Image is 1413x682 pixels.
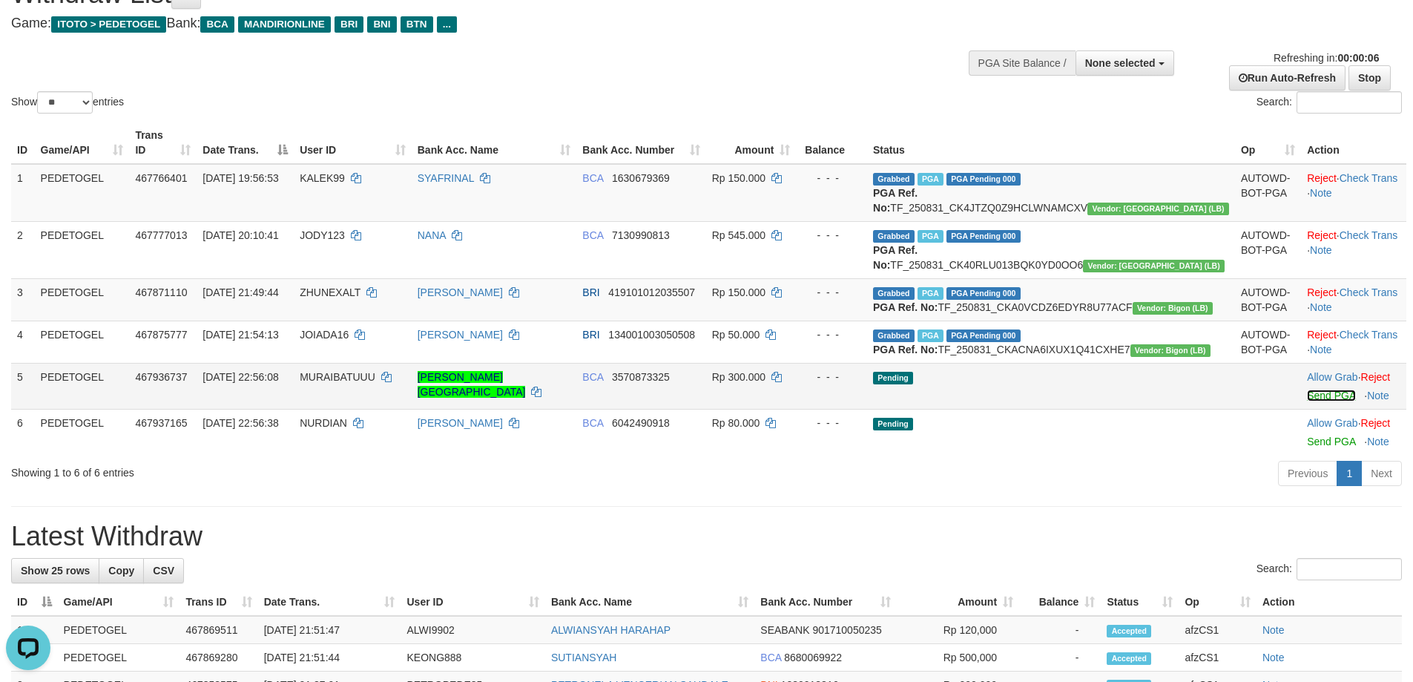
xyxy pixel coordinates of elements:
a: 1 [1337,461,1362,486]
a: Run Auto-Refresh [1229,65,1346,91]
a: Allow Grab [1307,371,1357,383]
td: PEDETOGEL [35,278,130,321]
a: Note [1262,624,1285,636]
th: Amount: activate to sort column ascending [706,122,797,164]
th: User ID: activate to sort column ascending [401,588,544,616]
th: ID: activate to sort column descending [11,588,58,616]
div: - - - [802,327,861,342]
td: afzCS1 [1179,644,1256,672]
span: BRI [335,16,363,33]
span: Pending [873,418,913,430]
button: Open LiveChat chat widget [6,6,50,50]
div: - - - [802,370,861,384]
a: Copy [99,558,144,583]
h4: Game: Bank: [11,16,927,31]
th: Op: activate to sort column ascending [1235,122,1301,164]
a: [PERSON_NAME] [418,417,503,429]
td: · · [1301,321,1406,363]
th: Game/API: activate to sort column ascending [58,588,180,616]
td: 467869280 [179,644,257,672]
button: None selected [1076,50,1174,76]
span: CSV [153,565,174,577]
td: TF_250831_CKA0VCDZ6EDYR8U77ACF [867,278,1235,321]
span: Vendor URL: https://dashboard.q2checkout.com/secure [1083,260,1225,272]
b: PGA Ref. No: [873,344,938,355]
td: TF_250831_CK4JTZQ0Z9HCLWNAMCXV [867,164,1235,222]
a: Reject [1307,229,1337,241]
a: Check Trans [1340,286,1398,298]
span: [DATE] 19:56:53 [202,172,278,184]
a: Check Trans [1340,229,1398,241]
span: Grabbed [873,173,915,186]
a: Check Trans [1340,329,1398,341]
span: Copy [108,565,134,577]
th: Bank Acc. Name: activate to sort column ascending [545,588,754,616]
span: Grabbed [873,287,915,300]
span: Accepted [1107,652,1151,665]
span: Marked by afzCS1 [918,230,943,243]
span: NURDIAN [300,417,347,429]
span: Marked by afzCS1 [918,329,943,342]
span: KALEK99 [300,172,345,184]
span: ITOTO > PEDETOGEL [51,16,166,33]
span: PGA Pending [946,173,1021,186]
span: Vendor URL: https://dashboard.q2checkout.com/secure [1133,302,1213,315]
td: 2 [11,221,35,278]
td: [DATE] 21:51:47 [258,616,401,644]
td: · · [1301,164,1406,222]
th: Action [1256,588,1402,616]
th: Date Trans.: activate to sort column descending [197,122,294,164]
th: Balance: activate to sort column ascending [1019,588,1101,616]
span: Refreshing in: [1274,52,1379,64]
div: - - - [802,228,861,243]
td: afzCS1 [1179,616,1256,644]
a: [PERSON_NAME] [418,329,503,341]
td: AUTOWD-BOT-PGA [1235,321,1301,363]
td: Rp 500,000 [897,644,1019,672]
span: Grabbed [873,230,915,243]
a: Send PGA [1307,436,1355,447]
span: MURAIBATUUU [300,371,375,383]
span: BCA [582,417,603,429]
span: BCA [760,652,781,663]
a: Note [1310,187,1332,199]
b: PGA Ref. No: [873,244,918,271]
th: User ID: activate to sort column ascending [294,122,412,164]
a: SUTIANSYAH [551,652,616,663]
span: 467937165 [135,417,187,429]
h1: Latest Withdraw [11,522,1402,551]
th: Op: activate to sort column ascending [1179,588,1256,616]
strong: 00:00:06 [1337,52,1379,64]
span: [DATE] 21:54:13 [202,329,278,341]
td: PEDETOGEL [35,409,130,455]
a: Reject [1307,172,1337,184]
span: Rp 50.000 [712,329,760,341]
td: KEONG888 [401,644,544,672]
span: Copy 134001003050508 to clipboard [608,329,695,341]
span: Rp 80.000 [712,417,760,429]
th: Bank Acc. Number: activate to sort column ascending [576,122,705,164]
td: · · [1301,221,1406,278]
span: Vendor URL: https://dashboard.q2checkout.com/secure [1087,203,1229,215]
td: TF_250831_CKACNA6IXUX1Q41CXHE7 [867,321,1235,363]
span: PGA Pending [946,230,1021,243]
span: 467875777 [135,329,187,341]
td: PEDETOGEL [58,644,180,672]
td: Rp 120,000 [897,616,1019,644]
a: Reject [1307,329,1337,341]
a: Reject [1361,417,1391,429]
span: [DATE] 22:56:38 [202,417,278,429]
span: Rp 150.000 [712,286,765,298]
span: Rp 545.000 [712,229,765,241]
span: 467777013 [135,229,187,241]
span: 467766401 [135,172,187,184]
a: Previous [1278,461,1337,486]
a: Send PGA [1307,390,1355,401]
span: Show 25 rows [21,565,90,577]
th: Bank Acc. Number: activate to sort column ascending [754,588,897,616]
td: PEDETOGEL [35,363,130,409]
td: AUTOWD-BOT-PGA [1235,164,1301,222]
a: NANA [418,229,446,241]
th: Date Trans.: activate to sort column ascending [258,588,401,616]
span: BRI [582,329,599,341]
